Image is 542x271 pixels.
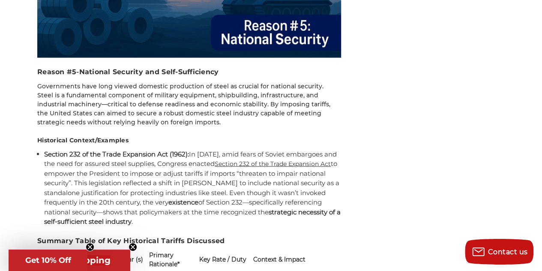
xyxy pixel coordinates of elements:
[9,250,130,271] div: Get Free ShippingClose teaser
[86,243,94,251] button: Close teaser
[76,68,79,76] strong: -
[44,150,341,227] li: In [DATE], amid fears of Soviet embargoes and the need for assured steel supplies, Congress enact...
[37,67,341,77] h3: Reason #5 National Security and Self-Sufficiency
[37,236,341,246] h3: Summary Table of Key Historical Tariffs Discussed
[488,248,528,256] span: Contact us
[253,256,305,263] strong: Context & Impact
[168,198,198,206] strong: existence
[465,239,533,265] button: Contact us
[129,243,137,251] button: Close teaser
[199,256,246,263] strong: Key Rate / Duty
[37,136,341,145] h4: Historical Context/Examples
[215,160,331,168] a: Section 232 of the Trade Expansion Act
[121,256,143,263] strong: Year (s)
[37,82,341,127] p: Governments have long viewed domestic production of steel as crucial for national security. Steel...
[25,256,71,265] span: Get 10% Off
[9,250,87,271] div: Get 10% OffClose teaser
[44,150,189,158] strong: Section 232 of the Trade Expansion Act (1962):
[149,251,180,268] strong: Primary Rationale*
